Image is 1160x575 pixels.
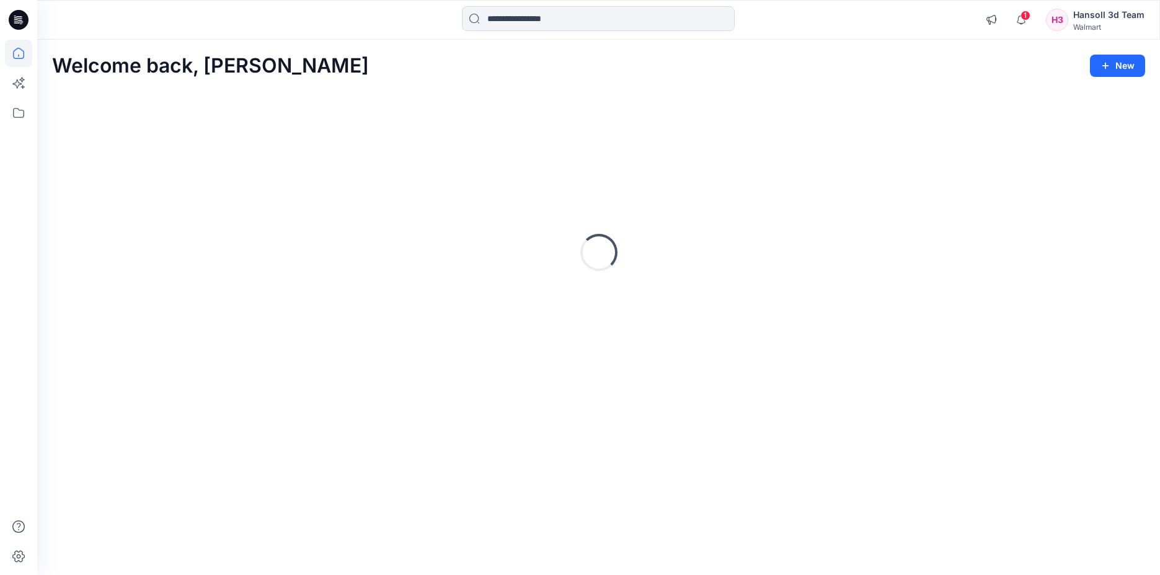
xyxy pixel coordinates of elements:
[1021,11,1030,20] span: 1
[1073,7,1145,22] div: Hansoll 3d Team
[1046,9,1068,31] div: H3
[1073,22,1145,32] div: Walmart
[1090,55,1145,77] button: New
[52,55,369,78] h2: Welcome back, [PERSON_NAME]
